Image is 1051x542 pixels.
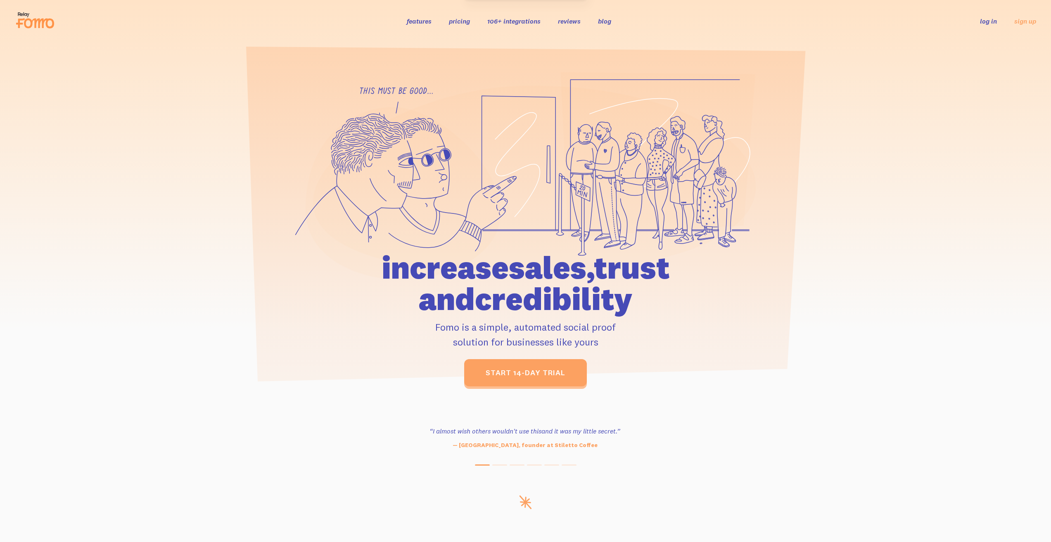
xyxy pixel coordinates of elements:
a: 106+ integrations [487,17,541,25]
a: blog [598,17,611,25]
a: reviews [558,17,581,25]
p: Fomo is a simple, automated social proof solution for businesses like yours [335,320,717,349]
h3: “I almost wish others wouldn't use this and it was my little secret.” [412,426,638,436]
h1: increase sales, trust and credibility [335,252,717,315]
p: — [GEOGRAPHIC_DATA], founder at Stiletto Coffee [412,441,638,450]
a: log in [980,17,997,25]
a: start 14-day trial [464,359,587,386]
a: sign up [1014,17,1036,26]
a: pricing [449,17,470,25]
a: features [407,17,432,25]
